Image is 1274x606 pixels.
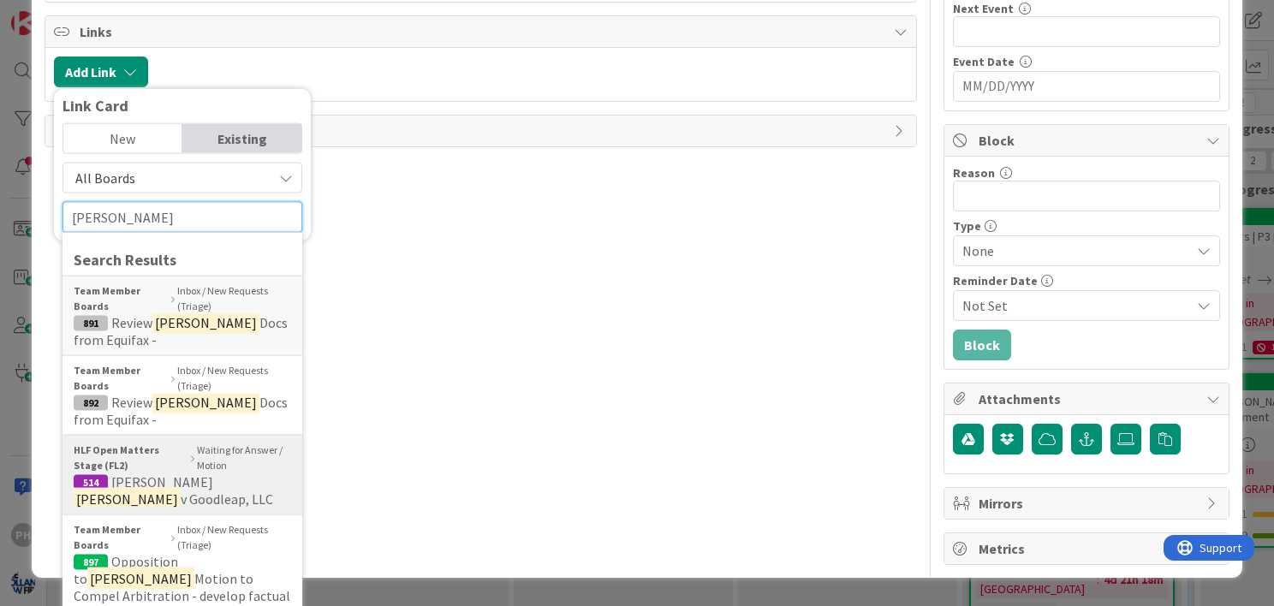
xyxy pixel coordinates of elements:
span: Not Set [962,295,1190,316]
div: Event Date [953,56,1220,68]
span: Attachments [979,389,1198,409]
div: Inbox / New Requests (Triage) [74,363,291,394]
mark: [PERSON_NAME] [87,567,194,590]
div: Search Results [74,248,291,271]
b: Team Member Boards [74,522,167,553]
div: 891 [74,316,108,331]
span: History [80,121,885,141]
span: Review [111,314,152,331]
input: MM/DD/YYYY [962,72,1211,101]
b: Team Member Boards [74,363,167,394]
button: Add Link [54,56,148,87]
span: Links [80,21,885,42]
span: Docs from Equifax - [74,314,288,348]
label: Next Event [953,1,1014,16]
span: Type [953,220,981,232]
input: Search for card by title or ID [63,202,302,233]
span: Support [36,3,78,23]
div: Inbox / New Requests (Triage) [74,283,291,314]
span: Docs from Equifax - [74,394,288,428]
span: Metrics [979,538,1198,559]
div: Waiting for Answer / Motion [74,443,291,473]
div: New [63,124,182,153]
div: Existing [182,124,301,153]
b: HLF Open Matters Stage (FL2) [74,443,188,473]
span: Opposition to [74,553,178,587]
label: Reason [953,165,995,181]
span: All Boards [75,169,135,187]
mark: [PERSON_NAME] [152,312,259,334]
span: v Goodleap, LLC [181,490,273,508]
mark: [PERSON_NAME] [152,391,259,413]
span: Reminder Date [953,275,1038,287]
button: Block [953,330,1011,360]
div: 514 [74,475,108,490]
div: Inbox / New Requests (Triage) [74,522,291,553]
b: Team Member Boards [74,283,167,314]
div: 892 [74,395,108,411]
span: Mirrors [979,493,1198,514]
mark: [PERSON_NAME] [74,488,181,510]
span: [PERSON_NAME] [111,473,213,490]
div: Link Card [63,98,302,115]
span: Review [111,394,152,411]
span: Block [979,130,1198,151]
div: 897 [74,555,108,570]
span: None [962,239,1182,263]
